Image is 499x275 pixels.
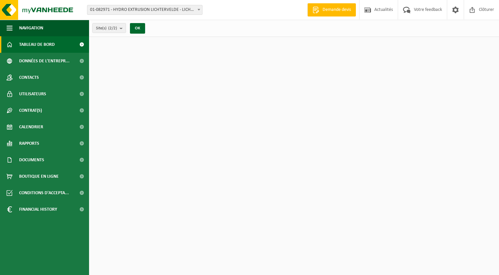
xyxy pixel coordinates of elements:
[87,5,203,15] span: 01-082971 - HYDRO EXTRUSION LICHTERVELDE - LICHTERVELDE
[87,5,202,15] span: 01-082971 - HYDRO EXTRUSION LICHTERVELDE - LICHTERVELDE
[19,135,39,152] span: Rapports
[19,69,39,86] span: Contacts
[19,86,46,102] span: Utilisateurs
[19,102,42,119] span: Contrat(s)
[19,185,69,201] span: Conditions d'accepta...
[321,7,353,13] span: Demande devis
[19,20,43,36] span: Navigation
[19,168,59,185] span: Boutique en ligne
[19,119,43,135] span: Calendrier
[19,152,44,168] span: Documents
[19,53,70,69] span: Données de l'entrepr...
[19,201,57,218] span: Financial History
[96,23,117,33] span: Site(s)
[92,23,126,33] button: Site(s)(2/2)
[307,3,356,16] a: Demande devis
[130,23,145,34] button: OK
[19,36,55,53] span: Tableau de bord
[108,26,117,30] count: (2/2)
